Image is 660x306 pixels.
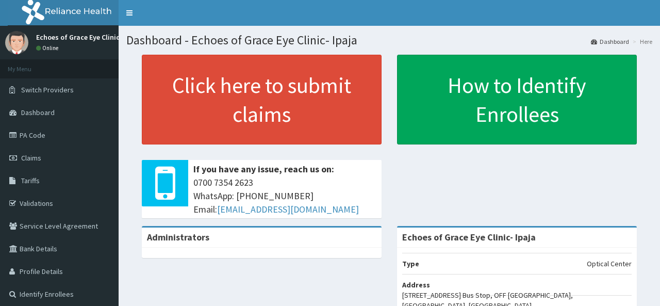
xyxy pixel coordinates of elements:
[21,85,74,94] span: Switch Providers
[126,34,652,47] h1: Dashboard - Echoes of Grace Eye Clinic- Ipaja
[402,231,536,243] strong: Echoes of Grace Eye Clinic- Ipaja
[142,55,382,144] a: Click here to submit claims
[21,108,55,117] span: Dashboard
[591,37,629,46] a: Dashboard
[36,44,61,52] a: Online
[147,231,209,243] b: Administrators
[36,34,120,41] p: Echoes of Grace Eye Clinic
[402,259,419,268] b: Type
[193,176,376,216] span: 0700 7354 2623 WhatsApp: [PHONE_NUMBER] Email:
[397,55,637,144] a: How to Identify Enrollees
[587,259,632,269] p: Optical Center
[21,153,41,163] span: Claims
[630,37,652,46] li: Here
[21,176,40,185] span: Tariffs
[5,31,28,54] img: User Image
[217,203,359,215] a: [EMAIL_ADDRESS][DOMAIN_NAME]
[402,280,430,289] b: Address
[193,163,334,175] b: If you have any issue, reach us on:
